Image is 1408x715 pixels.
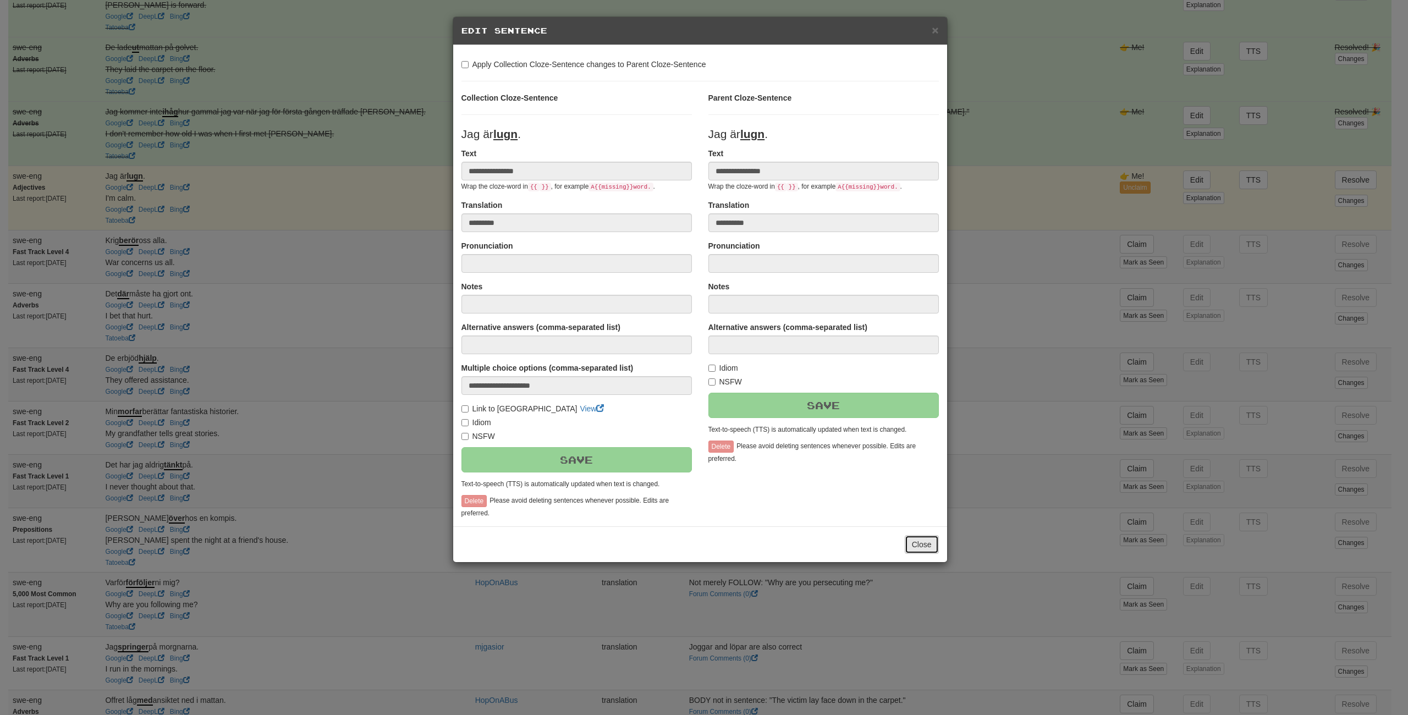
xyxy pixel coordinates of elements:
[461,59,706,70] label: Apply Collection Cloze-Sentence changes to Parent Cloze-Sentence
[708,128,768,140] span: Jag är .
[461,433,469,440] input: NSFW
[461,405,469,413] input: Link to [GEOGRAPHIC_DATA]
[835,183,900,191] code: A {{ missing }} word.
[461,431,495,442] label: NSFW
[708,393,939,418] button: Save
[461,417,491,428] label: Idiom
[775,183,787,191] code: {{
[708,441,734,453] button: Delete
[493,128,518,140] u: lugn
[932,24,938,36] span: ×
[580,404,604,413] a: View
[461,61,469,68] input: Apply Collection Cloze-Sentence changes to Parent Cloze-Sentence
[461,94,558,102] strong: Collection Cloze-Sentence
[708,362,738,373] label: Idiom
[708,426,907,433] small: Text-to-speech (TTS) is automatically updated when text is changed.
[708,378,716,386] input: NSFW
[540,183,551,191] code: }}
[461,148,477,159] label: Text
[588,183,653,191] code: A {{ missing }} word.
[461,497,669,516] small: Please avoid deleting sentences whenever possible. Edits are preferred.
[461,447,692,472] button: Save
[461,403,577,414] label: Link to [GEOGRAPHIC_DATA]
[708,200,750,211] label: Translation
[461,128,521,140] span: Jag är .
[461,495,487,507] button: Delete
[708,240,760,251] label: Pronunciation
[461,25,939,36] h5: Edit Sentence
[461,480,660,488] small: Text-to-speech (TTS) is automatically updated when text is changed.
[708,183,902,190] small: Wrap the cloze-word in , for example .
[740,128,765,140] u: lugn
[708,94,792,102] strong: Parent Cloze-Sentence
[787,183,798,191] code: }}
[461,281,483,292] label: Notes
[708,442,916,462] small: Please avoid deleting sentences whenever possible. Edits are preferred.
[905,535,939,554] button: Close
[461,419,469,426] input: Idiom
[708,148,724,159] label: Text
[461,240,513,251] label: Pronunciation
[461,322,620,333] label: Alternative answers (comma-separated list)
[708,281,730,292] label: Notes
[708,322,867,333] label: Alternative answers (comma-separated list)
[461,362,634,373] label: Multiple choice options (comma-separated list)
[528,183,540,191] code: {{
[708,365,716,372] input: Idiom
[461,183,655,190] small: Wrap the cloze-word in , for example .
[708,376,742,387] label: NSFW
[461,200,503,211] label: Translation
[932,24,938,36] button: Close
